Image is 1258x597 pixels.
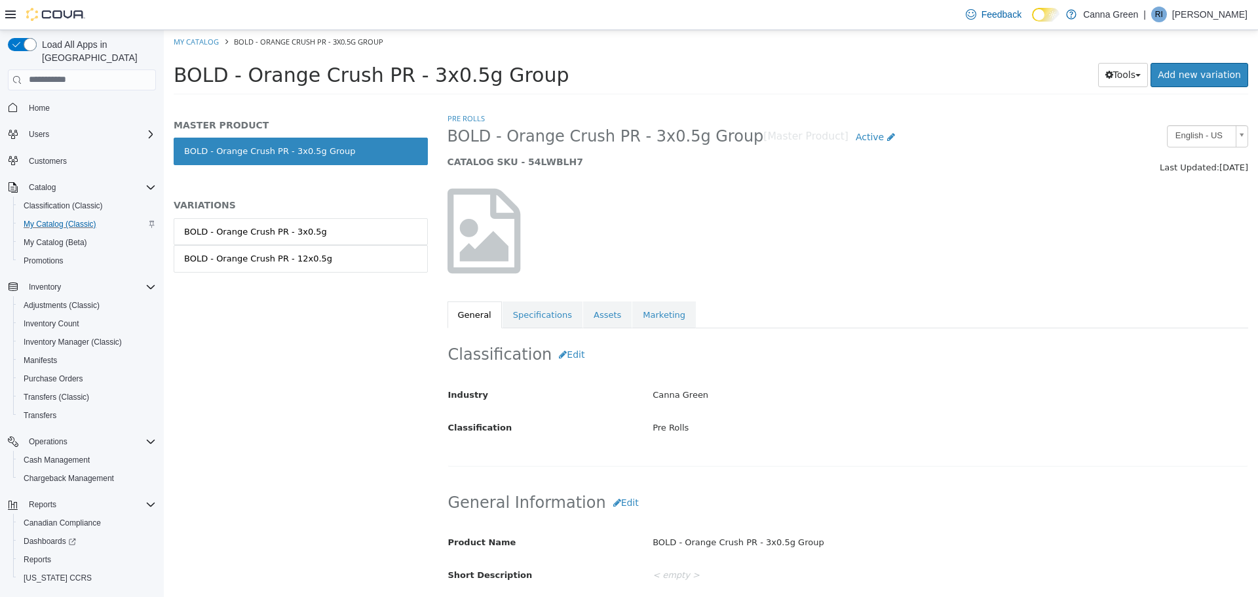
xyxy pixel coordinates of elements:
a: Promotions [18,253,69,269]
span: Inventory [24,279,156,295]
a: Pre Rolls [284,83,321,93]
a: Home [24,100,55,116]
a: Feedback [961,1,1027,28]
span: Users [29,129,49,140]
button: Edit [388,313,428,337]
button: Customers [3,151,161,170]
span: Industry [284,360,325,370]
button: Promotions [13,252,161,270]
h2: General Information [284,461,1084,485]
span: Purchase Orders [18,371,156,387]
a: [US_STATE] CCRS [18,570,97,586]
span: Inventory Manager (Classic) [18,334,156,350]
span: Cash Management [18,452,156,468]
button: Inventory Count [13,315,161,333]
span: Catalog [29,182,56,193]
span: Active [692,102,720,112]
a: Customers [24,153,72,169]
a: Inventory Count [18,316,85,332]
span: My Catalog (Beta) [24,237,87,248]
span: Adjustments (Classic) [18,298,156,313]
span: Transfers (Classic) [24,392,89,402]
span: Canadian Compliance [24,518,101,528]
span: Transfers [24,410,56,421]
button: Classification (Classic) [13,197,161,215]
a: General [284,271,338,299]
span: Reports [24,497,156,512]
span: Manifests [18,353,156,368]
span: My Catalog (Beta) [18,235,156,250]
a: Canadian Compliance [18,515,106,531]
a: English - US [1003,95,1084,117]
button: Operations [24,434,73,450]
h2: Classification [284,313,1084,337]
span: Classification (Classic) [18,198,156,214]
button: Inventory [24,279,66,295]
a: Dashboards [18,533,81,549]
span: Feedback [982,8,1021,21]
span: Inventory Manager (Classic) [24,337,122,347]
span: BOLD - Orange Crush PR - 3x0.5g Group [70,7,219,16]
span: Dashboards [18,533,156,549]
span: Adjustments (Classic) [24,300,100,311]
span: Load All Apps in [GEOGRAPHIC_DATA] [37,38,156,64]
div: Pre Rolls [479,387,1094,410]
button: Home [3,98,161,117]
a: Classification (Classic) [18,198,108,214]
button: Catalog [24,180,61,195]
button: Adjustments (Classic) [13,296,161,315]
span: Inventory [29,282,61,292]
span: [US_STATE] CCRS [24,573,92,583]
span: Reports [29,499,56,510]
span: Reports [18,552,156,568]
a: Transfers [18,408,62,423]
button: Reports [3,495,161,514]
span: Operations [24,434,156,450]
span: [DATE] [1056,132,1084,142]
div: < empty > [479,534,1094,557]
span: Inventory Count [24,318,79,329]
h5: VARIATIONS [10,169,264,181]
div: BOLD - Orange Crush PR - 3x0.5g [20,195,163,208]
button: Tools [934,33,985,57]
span: Home [29,103,50,113]
button: Chargeback Management [13,469,161,488]
span: Transfers [18,408,156,423]
span: Canadian Compliance [18,515,156,531]
a: Chargeback Management [18,471,119,486]
a: My Catalog (Beta) [18,235,92,250]
span: Inventory Count [18,316,156,332]
p: [PERSON_NAME] [1172,7,1248,22]
span: Last Updated: [996,132,1056,142]
button: My Catalog (Beta) [13,233,161,252]
span: Classification (Classic) [24,201,103,211]
span: Dashboards [24,536,76,547]
span: Washington CCRS [18,570,156,586]
button: Edit [442,461,482,485]
a: BOLD - Orange Crush PR - 3x0.5g Group [10,107,264,135]
button: My Catalog (Classic) [13,215,161,233]
span: BOLD - Orange Crush PR - 3x0.5g Group [284,96,600,117]
span: Promotions [18,253,156,269]
span: Users [24,126,156,142]
div: Raven Irwin [1151,7,1167,22]
a: Cash Management [18,452,95,468]
a: Add new variation [987,33,1084,57]
h5: MASTER PRODUCT [10,89,264,101]
div: BOLD - Orange Crush PR - 12x0.5g [20,222,168,235]
span: Product Name [284,507,353,517]
a: Adjustments (Classic) [18,298,105,313]
button: Reports [13,550,161,569]
span: Chargeback Management [18,471,156,486]
span: My Catalog (Classic) [24,219,96,229]
a: Transfers (Classic) [18,389,94,405]
span: Customers [24,153,156,169]
span: My Catalog (Classic) [18,216,156,232]
button: Manifests [13,351,161,370]
span: Operations [29,436,67,447]
p: | [1143,7,1146,22]
span: Classification [284,393,349,402]
span: Catalog [24,180,156,195]
span: Transfers (Classic) [18,389,156,405]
